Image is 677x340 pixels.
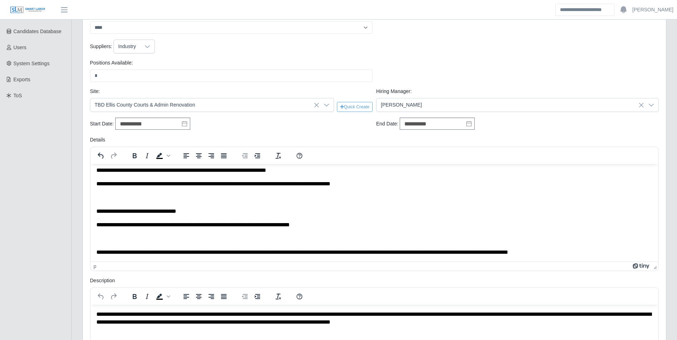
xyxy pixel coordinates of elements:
button: Align center [193,292,205,302]
button: Justify [218,151,230,161]
span: Kris Scarfone [377,98,644,112]
label: Site: [90,88,100,95]
label: Hiring Manager: [376,88,412,95]
div: Background color Black [153,151,171,161]
label: Start Date: [90,120,114,128]
span: Candidates Database [14,29,62,34]
span: TBD Ellis County Courts & Admin Renovation [90,98,319,112]
button: Justify [218,292,230,302]
button: Decrease indent [239,292,251,302]
button: Help [293,292,305,302]
button: Align center [193,151,205,161]
button: Italic [141,151,153,161]
a: [PERSON_NAME] [632,6,673,14]
div: Background color Black [153,292,171,302]
button: Undo [95,292,107,302]
span: Exports [14,77,30,82]
button: Redo [107,292,120,302]
span: System Settings [14,61,50,66]
button: Align left [180,292,192,302]
iframe: Rich Text Area [91,164,658,262]
label: Suppliers: [90,43,112,50]
button: Align left [180,151,192,161]
label: End Date: [376,120,398,128]
a: Powered by Tiny [633,263,651,269]
button: Redo [107,151,120,161]
label: Details [90,136,105,144]
div: Industry [114,40,140,53]
button: Clear formatting [272,292,284,302]
img: SLM Logo [10,6,46,14]
input: Search [555,4,615,16]
button: Bold [128,151,141,161]
span: Users [14,45,27,50]
button: Increase indent [251,151,263,161]
div: Press the Up and Down arrow keys to resize the editor. [651,262,658,271]
button: Clear formatting [272,151,284,161]
button: Bold [128,292,141,302]
body: Rich Text Area. Press ALT-0 for help. [6,6,562,22]
button: Quick Create [337,102,373,112]
label: Positions Available: [90,59,133,67]
button: Align right [205,151,217,161]
label: Description [90,277,115,284]
button: Decrease indent [239,151,251,161]
button: Align right [205,292,217,302]
button: Undo [95,151,107,161]
button: Help [293,151,305,161]
button: Italic [141,292,153,302]
div: p [94,263,96,269]
button: Increase indent [251,292,263,302]
span: ToS [14,93,22,98]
